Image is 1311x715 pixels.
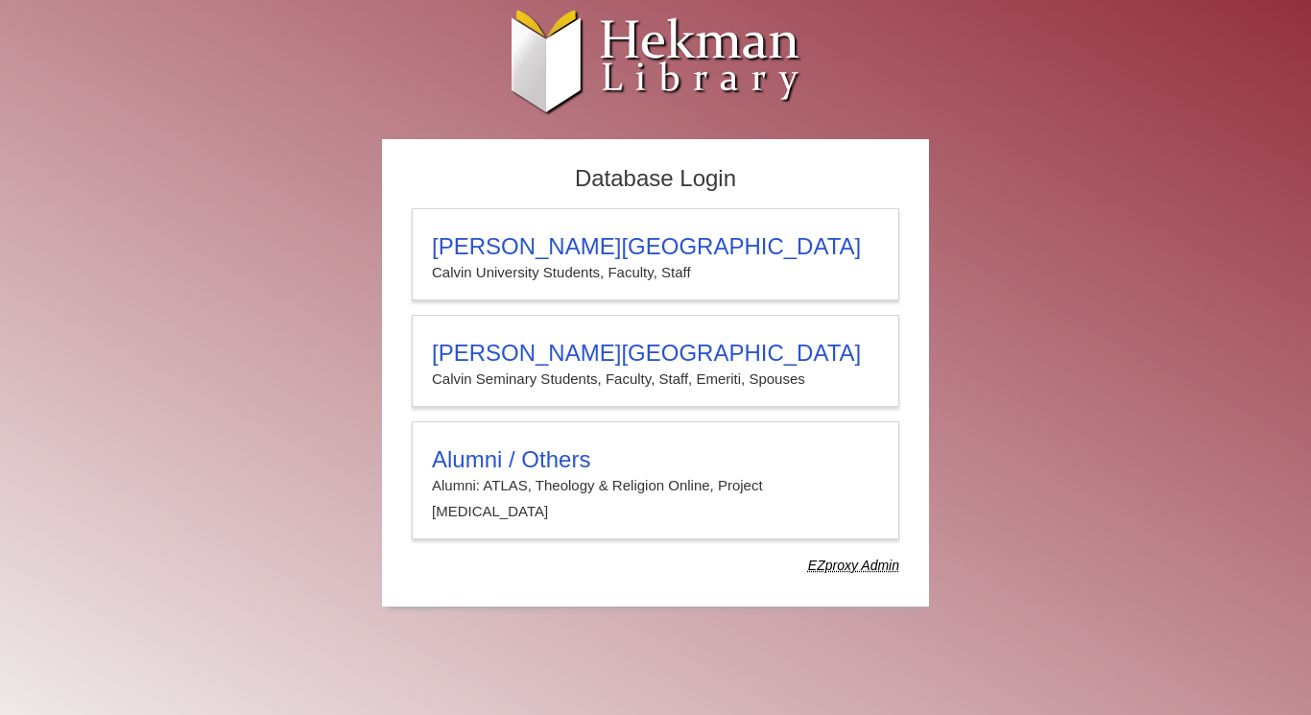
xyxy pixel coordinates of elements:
[808,558,899,573] dfn: Use Alumni login
[402,159,909,199] h2: Database Login
[432,340,879,367] h3: [PERSON_NAME][GEOGRAPHIC_DATA]
[412,208,899,300] a: [PERSON_NAME][GEOGRAPHIC_DATA]Calvin University Students, Faculty, Staff
[432,367,879,392] p: Calvin Seminary Students, Faculty, Staff, Emeriti, Spouses
[432,233,879,260] h3: [PERSON_NAME][GEOGRAPHIC_DATA]
[432,446,879,473] h3: Alumni / Others
[432,260,879,285] p: Calvin University Students, Faculty, Staff
[412,315,899,407] a: [PERSON_NAME][GEOGRAPHIC_DATA]Calvin Seminary Students, Faculty, Staff, Emeriti, Spouses
[432,446,879,524] summary: Alumni / OthersAlumni: ATLAS, Theology & Religion Online, Project [MEDICAL_DATA]
[432,473,879,524] p: Alumni: ATLAS, Theology & Religion Online, Project [MEDICAL_DATA]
